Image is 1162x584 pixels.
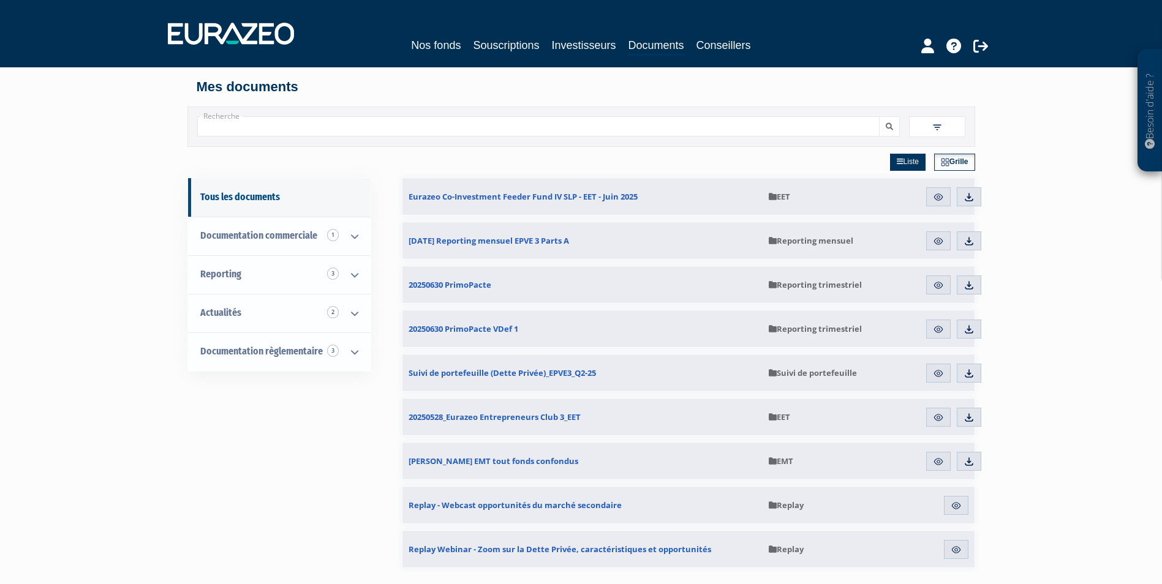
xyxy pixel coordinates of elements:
[402,399,763,435] a: 20250528_Eurazeo Entrepreneurs Club 3_EET
[769,455,793,466] span: EMT
[327,229,339,241] span: 1
[932,122,943,133] img: filter.svg
[890,154,926,171] a: Liste
[964,324,975,335] img: download.svg
[933,368,944,379] img: eye.svg
[409,279,491,290] span: 20250630 PrimoPacte
[409,235,569,246] span: [DATE] Reporting mensuel EPVE 3 Parts A
[402,443,763,479] a: [PERSON_NAME] EMT tout fonds confondus
[769,323,862,334] span: Reporting trimestriel
[473,37,539,54] a: Souscriptions
[197,80,966,94] h4: Mes documents
[951,500,962,511] img: eye.svg
[188,294,371,332] a: Actualités 2
[769,191,790,202] span: EET
[964,368,975,379] img: download.svg
[402,487,763,523] a: Replay - Webcast opportunités du marché secondaire
[188,255,371,294] a: Reporting 3
[200,230,317,241] span: Documentation commerciale
[769,500,804,511] span: Replay
[964,456,975,467] img: download.svg
[964,280,975,291] img: download.svg
[409,500,622,511] span: Replay - Webcast opportunités du marché secondaire
[933,192,944,203] img: eye.svg
[933,280,944,291] img: eye.svg
[941,158,949,167] img: grid.svg
[327,306,339,318] span: 2
[769,544,804,555] span: Replay
[327,345,339,357] span: 3
[402,178,763,215] a: Eurazeo Co-Investment Feeder Fund IV SLP - EET - Juin 2025
[409,367,596,378] span: Suivi de portefeuille (Dette Privée)_EPVE3_Q2-25
[411,37,461,54] a: Nos fonds
[200,268,241,280] span: Reporting
[409,455,578,466] span: [PERSON_NAME] EMT tout fonds confondus
[188,332,371,371] a: Documentation règlementaire 3
[409,323,518,334] span: 20250630 PrimoPacte VDef 1
[200,307,241,318] span: Actualités
[188,178,371,217] a: Tous les documents
[769,367,857,378] span: Suivi de portefeuille
[200,345,323,357] span: Documentation règlementaire
[168,23,294,45] img: 1732889491-logotype_eurazeo_blanc_rvb.png
[933,412,944,423] img: eye.svg
[933,456,944,467] img: eye.svg
[769,411,790,422] span: EET
[951,544,962,555] img: eye.svg
[933,324,944,335] img: eye.svg
[933,236,944,247] img: eye.svg
[197,116,880,137] input: Recherche
[402,222,763,259] a: [DATE] Reporting mensuel EPVE 3 Parts A
[402,266,763,303] a: 20250630 PrimoPacte
[327,268,339,280] span: 3
[409,191,638,202] span: Eurazeo Co-Investment Feeder Fund IV SLP - EET - Juin 2025
[402,354,763,391] a: Suivi de portefeuille (Dette Privée)_EPVE3_Q2-25
[964,412,975,423] img: download.svg
[551,37,616,54] a: Investisseurs
[628,37,684,56] a: Documents
[696,37,751,54] a: Conseillers
[964,192,975,203] img: download.svg
[409,411,581,422] span: 20250528_Eurazeo Entrepreneurs Club 3_EET
[964,236,975,247] img: download.svg
[402,531,763,567] a: Replay Webinar - Zoom sur la Dette Privée, caractéristiques et opportunités
[402,310,763,347] a: 20250630 PrimoPacte VDef 1
[769,279,862,290] span: Reporting trimestriel
[409,544,711,555] span: Replay Webinar - Zoom sur la Dette Privée, caractéristiques et opportunités
[188,217,371,255] a: Documentation commerciale 1
[934,154,975,171] a: Grille
[1143,56,1157,166] p: Besoin d'aide ?
[769,235,853,246] span: Reporting mensuel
